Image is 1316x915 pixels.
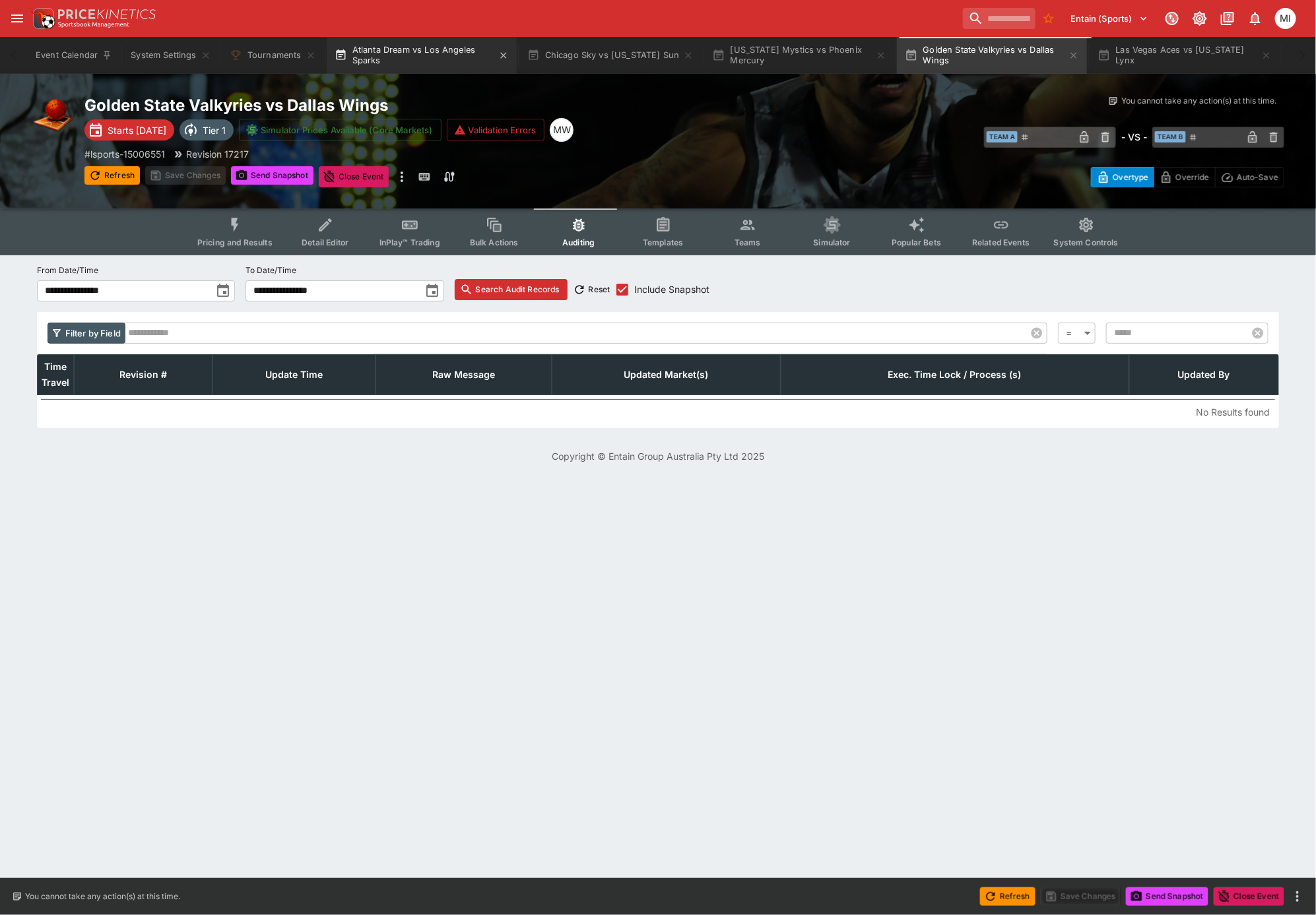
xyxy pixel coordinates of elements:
[1290,889,1305,904] button: more
[1175,170,1209,184] p: Override
[814,237,851,247] span: Simulator
[376,354,551,395] th: Raw Message
[1121,95,1276,107] p: You cannot take any action(s) at this time.
[213,354,376,395] th: Update Time
[1126,887,1208,906] button: Send Snapshot
[1271,4,1300,33] button: michael.wilczynski
[1154,167,1215,187] button: Override
[186,147,249,161] p: Revision 17217
[1063,8,1156,29] button: Select Tenant
[634,282,709,296] span: Include Snapshot
[519,37,702,74] button: Chicago Sky vs [US_STATE] Sun
[74,354,213,395] th: Revision #
[1091,167,1154,187] button: Overtype
[28,37,120,74] button: Event Calendar
[562,237,595,247] span: Auditing
[25,891,180,902] p: You cannot take any action(s) at this time.
[1214,887,1284,906] button: Close Event
[1121,130,1147,144] h6: - VS -
[84,166,140,185] button: Refresh
[972,237,1030,247] span: Related Events
[1054,237,1119,247] span: System Controls
[1155,131,1186,142] span: Team B
[203,123,226,137] p: Tier 1
[455,279,568,300] button: Search Audit Records
[187,208,1129,255] div: Event type filters
[48,323,125,344] button: Filter by Field
[246,265,296,276] p: To Date/Time
[123,37,218,74] button: System Settings
[552,354,781,395] th: Updated Market(s)
[1058,323,1096,344] div: =
[1243,7,1267,30] button: Notifications
[447,119,545,141] button: Validation Errors
[319,166,389,187] button: Close Event
[37,354,74,395] th: Time Travel
[29,5,55,32] img: PriceKinetics Logo
[84,95,684,115] h2: Copy To Clipboard
[892,237,941,247] span: Popular Bets
[420,279,444,303] button: toggle date time picker
[1038,8,1059,29] button: No Bookmarks
[735,237,761,247] span: Teams
[1196,405,1270,419] p: No Results found
[963,8,1036,29] input: search
[987,131,1018,142] span: Team A
[643,237,683,247] span: Templates
[1188,7,1212,30] button: Toggle light/dark mode
[231,166,313,185] button: Send Snapshot
[1275,8,1296,29] div: michael.wilczynski
[1237,170,1278,184] p: Auto-Save
[1091,167,1284,187] div: Start From
[239,119,442,141] button: Simulator Prices Available (Core Markets)
[704,37,894,74] button: [US_STATE] Mystics vs Phoenix Mercury
[222,37,324,74] button: Tournaments
[394,166,410,187] button: more
[211,279,235,303] button: toggle date time picker
[37,265,98,276] p: From Date/Time
[58,22,129,28] img: Sportsbook Management
[108,123,166,137] p: Starts [DATE]
[980,887,1036,906] button: Refresh
[58,9,156,19] img: PriceKinetics
[5,7,29,30] button: open drawer
[1129,354,1279,395] th: Updated By
[897,37,1087,74] button: Golden State Valkyries vs Dallas Wings
[1090,37,1280,74] button: Las Vegas Aces vs [US_STATE] Lynx
[197,237,273,247] span: Pricing and Results
[1216,7,1239,30] button: Documentation
[1160,7,1184,30] button: Connected to PK
[379,237,440,247] span: InPlay™ Trading
[550,118,574,142] div: Michael Wilczynski
[84,147,165,161] p: Copy To Clipboard
[32,95,74,137] img: basketball.png
[1113,170,1148,184] p: Overtype
[568,279,618,300] button: Reset
[327,37,517,74] button: Atlanta Dream vs Los Angeles Sparks
[1215,167,1284,187] button: Auto-Save
[781,354,1129,395] th: Exec. Time Lock / Process (s)
[470,237,519,247] span: Bulk Actions
[302,237,348,247] span: Detail Editor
